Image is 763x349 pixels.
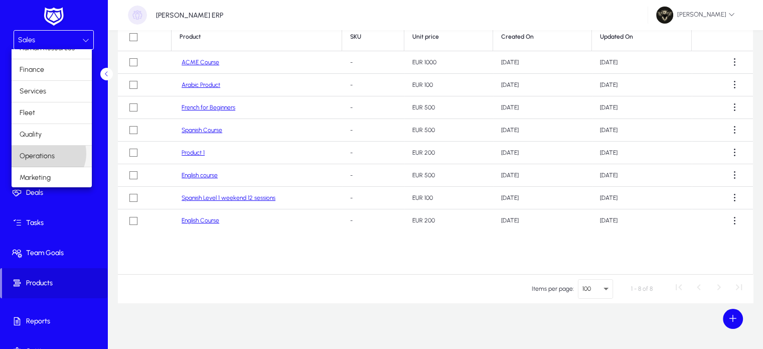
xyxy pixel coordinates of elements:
span: Finance [20,64,44,76]
span: Marketing [20,172,51,184]
span: Fleet [20,107,35,119]
span: Operations [20,150,55,162]
span: Quality [20,129,42,141]
span: Services [20,85,46,97]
